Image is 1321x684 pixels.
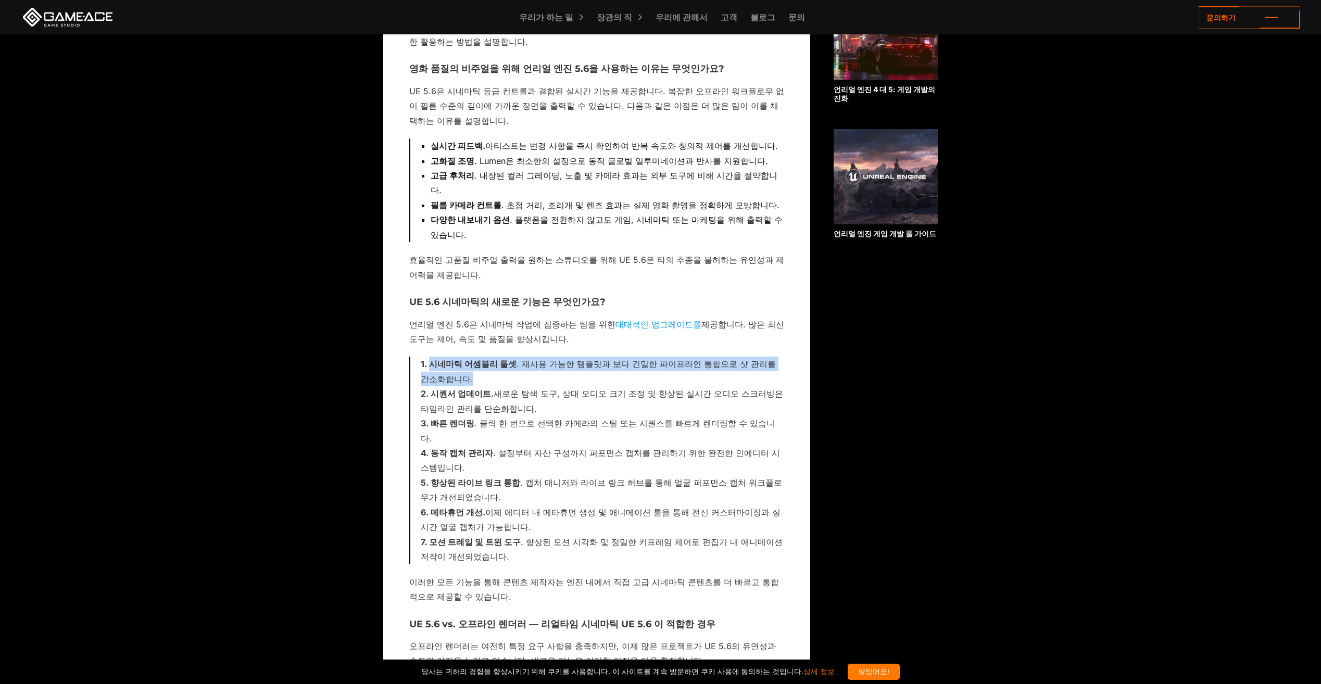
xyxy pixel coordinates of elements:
[615,319,701,330] a: 대대적인 업그레이드를
[431,507,485,517] strong: 메타휴먼 개선.
[834,129,938,224] img: 관련
[1199,6,1300,29] a: 문의하기
[431,198,784,212] li: . 초점 거리, 조리개 및 렌즈 효과는 실제 영화 촬영을 정확하게 모방합니다.
[421,446,784,475] li: . 설정부터 자산 구성까지 퍼포먼스 캡처를 관리하기 위한 완전한 인에디터 시스템입니다.
[834,85,935,103] font: 언리얼 엔진 4 대 5: 게임 개발의 진화
[431,170,474,181] strong: 고급 후처리
[421,416,784,446] li: . 클릭 한 번으로 선택한 카메라의 스틸 또는 시퀀스를 빠르게 렌더링할 수 있습니다.
[848,664,900,680] div: 알았어요!
[409,317,784,347] p: 언리얼 엔진 5.6은 시네마틱 작업에 집중하는 팀을 위한 제공합니다. 많은 최신 도구는 제어, 속도 및 품질을 향상시킵니다.
[519,12,573,22] font: 우리가 하는 일
[421,535,784,564] li: . 향상된 모션 시각화 및 정밀한 키프레임 제어로 편집기 내 애니메이션 저작이 개선되었습니다.
[421,475,784,505] li: . 캡처 매니저와 라이브 링크 허브를 통해 얼굴 퍼포먼스 캡처 워크플로우가 개선되었습니다.
[431,214,510,225] strong: 다양한 내보내기 옵션
[431,477,520,488] strong: 향상된 라이브 링크 통합
[409,575,784,604] p: 이러한 모든 기능을 통해 콘텐츠 제작자는 엔진 내에서 직접 고급 시네마틱 콘텐츠를 더 빠르고 통합적으로 제공할 수 있습니다.
[409,297,784,308] h3: UE 5.6 시네마틱의 새로운 기능은 무엇인가요?
[431,212,784,242] li: . 플랫폼을 전환하지 않고도 게임, 시네마틱 또는 마케팅을 위해 출력할 수 있습니다.
[409,639,784,668] p: 오프라인 렌더러는 여전히 특정 요구 사항을 충족하지만, 이제 많은 프로젝트가 UE 5.6의 유연성과 속도의 이점을 누리고 있습니다. 새로운 기능은 이러한 이점을 더욱 확장합니다.
[803,667,835,676] a: 상세 정보
[429,537,521,547] strong: 모션 트레일 및 트윈 도구
[421,386,784,416] li: 새로운 탐색 도구, 상대 오디오 크기 조정 및 향상된 실시간 오디오 스크러빙은 타임라인 관리를 단순화합니다.
[421,505,784,535] li: 이제 에디터 내 메타휴먼 생성 및 애니메이션 툴을 통해 전신 커스터마이징과 실시간 얼굴 캡처가 가능합니다.
[834,229,936,238] font: 언리얼 엔진 게임 개발 풀 가이드
[834,129,938,238] a: 언리얼 엔진 게임 개발 풀 가이드
[431,154,784,168] li: . Lumen은 최소한의 설정으로 동적 글로벌 일루미네이션과 반사를 지원합니다.
[409,619,784,630] h3: UE 5.6 vs. 오프라인 렌더러 — 리얼타임 시네마틱 UE 5.6 이 적합한 경우
[431,141,485,151] strong: 실시간 피드백.
[788,12,805,22] font: 문의
[431,418,474,428] strong: 빠른 렌더링
[656,12,708,22] font: 우리에 관해서
[431,388,494,399] strong: 시퀀서 업데이트.
[409,252,784,282] p: 효율적인 고품질 비주얼 출력을 원하는 스튜디오를 위해 UE 5.6은 타의 추종을 불허하는 유연성과 제어력을 제공합니다.
[431,448,493,458] strong: 동작 캡처 관리자
[597,12,632,22] font: 장관의 직
[431,156,474,166] strong: 고화질 조명
[421,667,835,676] font: 당사는 귀하의 경험을 향상시키기 위해 쿠키를 사용합니다. 이 사이트를 계속 방문하면 쿠키 사용에 동의하는 것입니다.
[409,64,784,74] h3: 영화 품질의 비주얼을 위해 언리얼 엔진 5.6을 사용하는 이유는 무엇인가요?
[721,12,737,22] font: 고객
[421,357,784,386] li: . 재사용 가능한 템플릿과 보다 긴밀한 파이프라인 통합으로 샷 관리를 간소화합니다.
[431,168,784,198] li: . 내장된 컬러 그레이딩, 노출 및 카메라 효과는 외부 도구에 비해 시간을 절약합니다.
[750,12,775,22] font: 블로그
[409,84,784,128] p: UE 5.6은 시네마틱 등급 컨트롤과 결합된 실시간 기능을 제공합니다. 복잡한 오프라인 워크플로우 없이 필름 수준의 깊이에 가까운 장면을 출력할 수 있습니다. 다음과 같은 이...
[429,359,517,369] strong: 시네마틱 어셈블리 툴셋
[431,138,784,153] li: 아티스트는 변경 사항을 즉시 확인하여 반복 속도와 창의적 제어를 개선합니다.
[431,200,501,210] strong: 필름 카메라 컨트롤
